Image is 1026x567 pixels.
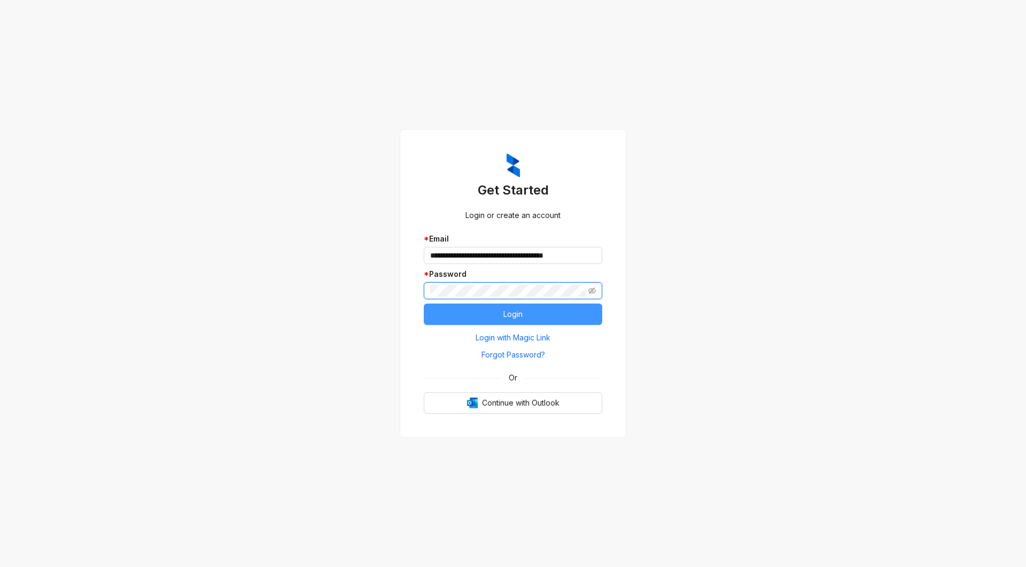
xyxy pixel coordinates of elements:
[481,349,545,361] span: Forgot Password?
[503,308,523,320] span: Login
[424,329,602,346] button: Login with Magic Link
[476,332,550,344] span: Login with Magic Link
[467,398,478,408] img: Outlook
[424,392,602,414] button: OutlookContinue with Outlook
[424,346,602,363] button: Forgot Password?
[501,372,525,384] span: Or
[424,182,602,199] h3: Get Started
[424,209,602,221] div: Login or create an account
[482,397,559,409] span: Continue with Outlook
[424,304,602,325] button: Login
[424,233,602,245] div: Email
[588,287,596,294] span: eye-invisible
[507,153,520,178] img: ZumaIcon
[424,268,602,280] div: Password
